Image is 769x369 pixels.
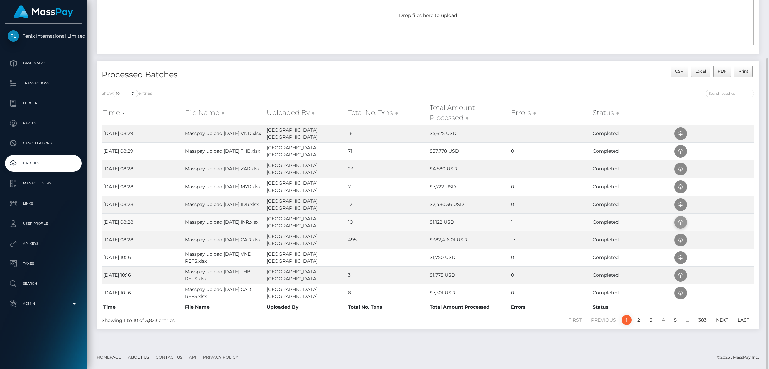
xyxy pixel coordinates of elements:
a: Ledger [5,95,82,112]
td: 1 [509,213,591,231]
th: File Name: activate to sort column ascending [183,101,265,125]
td: 23 [346,160,428,178]
td: [GEOGRAPHIC_DATA] [GEOGRAPHIC_DATA] [265,178,346,196]
p: Admin [8,299,79,309]
td: [DATE] 08:28 [102,196,183,213]
td: $37,778 USD [428,142,509,160]
td: [GEOGRAPHIC_DATA] [GEOGRAPHIC_DATA] [265,266,346,284]
th: Status: activate to sort column ascending [591,101,673,125]
td: Completed [591,125,673,142]
td: 3 [346,266,428,284]
a: Homepage [94,352,124,362]
td: Masspay upload [DATE] CAD.xlsx [183,231,265,249]
a: Taxes [5,255,82,272]
td: Completed [591,213,673,231]
td: [GEOGRAPHIC_DATA] [GEOGRAPHIC_DATA] [265,284,346,302]
th: Status [591,302,673,312]
td: $1,122 USD [428,213,509,231]
a: Last [734,315,753,325]
td: 0 [509,196,591,213]
a: Cancellations [5,135,82,152]
a: Dashboard [5,55,82,72]
div: Showing 1 to 10 of 3,823 entries [102,314,368,324]
td: Masspay upload [DATE] THB.xlsx [183,142,265,160]
p: Transactions [8,78,79,88]
a: About Us [125,352,152,362]
td: 12 [346,196,428,213]
th: Time: activate to sort column ascending [102,101,183,125]
td: [DATE] 08:28 [102,213,183,231]
th: Total No. Txns: activate to sort column ascending [346,101,428,125]
img: Fenix International Limited [8,30,19,42]
div: © 2025 , MassPay Inc. [717,354,764,361]
p: Links [8,199,79,209]
td: 0 [509,249,591,266]
span: Drop files here to upload [399,12,457,18]
th: Time [102,302,183,312]
td: [GEOGRAPHIC_DATA] [GEOGRAPHIC_DATA] [265,213,346,231]
td: Completed [591,266,673,284]
td: 1 [346,249,428,266]
td: $1,775 USD [428,266,509,284]
td: [DATE] 08:28 [102,178,183,196]
label: Show entries [102,90,152,97]
td: 1 [509,125,591,142]
a: Links [5,195,82,212]
td: [GEOGRAPHIC_DATA] [GEOGRAPHIC_DATA] [265,249,346,266]
th: Uploaded By: activate to sort column ascending [265,101,346,125]
p: Manage Users [8,178,79,189]
a: Search [5,275,82,292]
a: API [186,352,199,362]
td: $5,625 USD [428,125,509,142]
td: 8 [346,284,428,302]
td: $2,480.36 USD [428,196,509,213]
td: Completed [591,142,673,160]
th: Errors [509,302,591,312]
img: MassPay Logo [14,5,73,18]
p: Search [8,279,79,289]
p: Taxes [8,259,79,269]
td: [DATE] 10:16 [102,284,183,302]
td: $4,580 USD [428,160,509,178]
td: Completed [591,231,673,249]
td: 71 [346,142,428,160]
td: Completed [591,178,673,196]
a: 2 [634,315,644,325]
button: CSV [671,66,688,77]
td: [DATE] 10:16 [102,266,183,284]
td: 0 [509,178,591,196]
td: 1 [509,160,591,178]
select: Showentries [113,90,138,97]
td: [GEOGRAPHIC_DATA] [GEOGRAPHIC_DATA] [265,196,346,213]
p: Batches [8,158,79,168]
td: [GEOGRAPHIC_DATA] [GEOGRAPHIC_DATA] [265,125,346,142]
a: 3 [646,315,656,325]
th: Errors: activate to sort column ascending [509,101,591,125]
p: Cancellations [8,138,79,148]
td: 495 [346,231,428,249]
td: Masspay upload [DATE] MYR.xlsx [183,178,265,196]
a: 5 [670,315,680,325]
td: $1,750 USD [428,249,509,266]
td: 0 [509,284,591,302]
th: Total Amount Processed: activate to sort column ascending [428,101,509,125]
th: Total No. Txns [346,302,428,312]
button: Print [734,66,753,77]
th: Uploaded By [265,302,346,312]
th: Total Amount Processed [428,302,509,312]
a: Contact Us [153,352,185,362]
td: [GEOGRAPHIC_DATA] [GEOGRAPHIC_DATA] [265,231,346,249]
td: Masspay upload [DATE] CAD REFS.xlsx [183,284,265,302]
td: [DATE] 08:28 [102,160,183,178]
a: API Keys [5,235,82,252]
td: [DATE] 08:29 [102,142,183,160]
span: PDF [718,69,727,74]
td: [GEOGRAPHIC_DATA] [GEOGRAPHIC_DATA] [265,160,346,178]
td: 10 [346,213,428,231]
a: 1 [622,315,632,325]
a: Manage Users [5,175,82,192]
td: 17 [509,231,591,249]
a: User Profile [5,215,82,232]
a: Payees [5,115,82,132]
td: Masspay upload [DATE] ZAR.xlsx [183,160,265,178]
